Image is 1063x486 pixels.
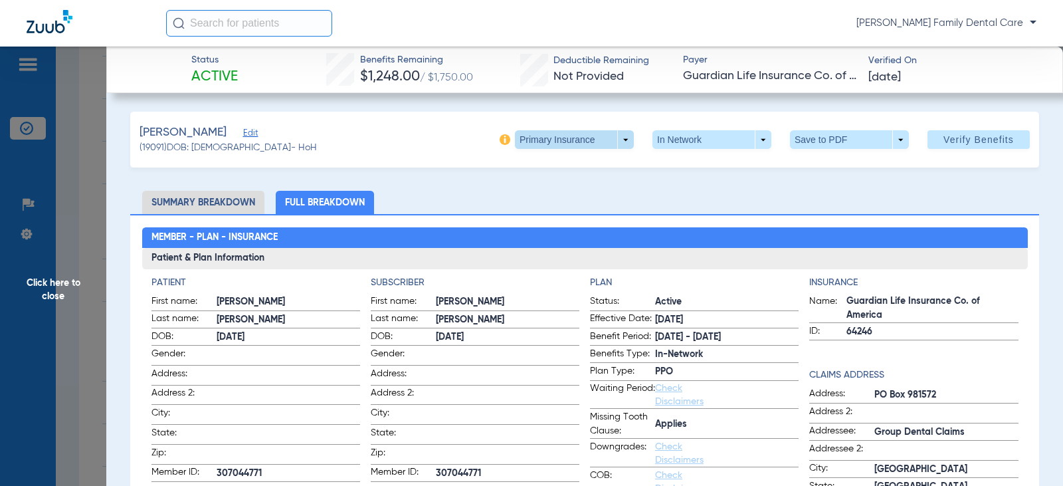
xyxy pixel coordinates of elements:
[590,410,655,438] span: Missing Tooth Clause:
[515,130,634,149] button: Primary Insurance
[166,10,332,37] input: Search for patients
[151,406,217,424] span: City:
[436,313,579,327] span: [PERSON_NAME]
[436,295,579,309] span: [PERSON_NAME]
[809,295,846,322] span: Name:
[874,463,1018,477] span: [GEOGRAPHIC_DATA]
[868,54,1042,68] span: Verified On
[371,446,436,464] span: Zip:
[140,141,317,155] span: (19091) DOB: [DEMOGRAPHIC_DATA] - HoH
[420,72,473,83] span: / $1,750.00
[553,54,649,68] span: Deductible Remaining
[590,440,655,467] span: Downgrades:
[191,53,238,67] span: Status
[790,130,909,149] button: Save to PDF
[655,313,799,327] span: [DATE]
[217,330,360,344] span: [DATE]
[809,424,874,440] span: Addressee:
[590,364,655,380] span: Plan Type:
[874,388,1018,402] span: PO Box 981572
[371,426,436,444] span: State:
[590,347,655,363] span: Benefits Type:
[590,382,655,408] span: Waiting Period:
[655,442,704,465] a: Check Disclaimers
[809,442,874,460] span: Addressee 2:
[217,313,360,327] span: [PERSON_NAME]
[846,295,1018,322] span: Guardian Life Insurance Co. of America
[927,130,1030,149] button: Verify Benefits
[371,347,436,365] span: Gender:
[868,69,901,86] span: [DATE]
[27,10,72,33] img: Zuub Logo
[809,368,1018,382] h4: Claims Address
[371,406,436,424] span: City:
[142,227,1028,249] h2: Member - Plan - Insurance
[151,295,217,310] span: First name:
[655,418,799,431] span: Applies
[655,330,799,344] span: [DATE] - [DATE]
[151,465,217,481] span: Member ID:
[371,386,436,404] span: Address 2:
[371,330,436,346] span: DOB:
[371,465,436,481] span: Member ID:
[500,134,510,145] img: info-icon
[151,347,217,365] span: Gender:
[553,70,624,82] span: Not Provided
[151,312,217,328] span: Last name:
[856,17,1036,30] span: [PERSON_NAME] Family Dental Care
[683,53,856,67] span: Payer
[151,426,217,444] span: State:
[846,325,1018,339] span: 64246
[590,276,799,290] h4: Plan
[191,68,238,86] span: Active
[809,387,874,403] span: Address:
[276,191,374,214] li: Full Breakdown
[809,276,1018,290] h4: Insurance
[590,330,655,346] span: Benefit Period:
[655,365,799,379] span: PPO
[151,330,217,346] span: DOB:
[243,128,255,141] span: Edit
[683,68,856,84] span: Guardian Life Insurance Co. of America
[943,134,1014,145] span: Verify Benefits
[371,295,436,310] span: First name:
[652,130,771,149] button: In Network
[371,367,436,385] span: Address:
[360,53,473,67] span: Benefits Remaining
[590,295,655,310] span: Status:
[360,70,420,84] span: $1,248.00
[655,348,799,362] span: In-Network
[371,276,579,290] h4: Subscriber
[173,17,185,29] img: Search Icon
[142,191,264,214] li: Summary Breakdown
[809,324,846,340] span: ID:
[140,124,227,141] span: [PERSON_NAME]
[436,330,579,344] span: [DATE]
[655,295,799,309] span: Active
[151,367,217,385] span: Address:
[809,405,874,423] span: Address 2:
[142,248,1028,269] h3: Patient & Plan Information
[874,425,1018,439] span: Group Dental Claims
[371,312,436,328] span: Last name:
[217,295,360,309] span: [PERSON_NAME]
[655,384,704,406] a: Check Disclaimers
[436,467,579,481] span: 307044771
[151,446,217,464] span: Zip:
[590,312,655,328] span: Effective Date:
[809,461,874,477] span: City:
[151,386,217,404] span: Address 2:
[151,276,360,290] h4: Patient
[217,467,360,481] span: 307044771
